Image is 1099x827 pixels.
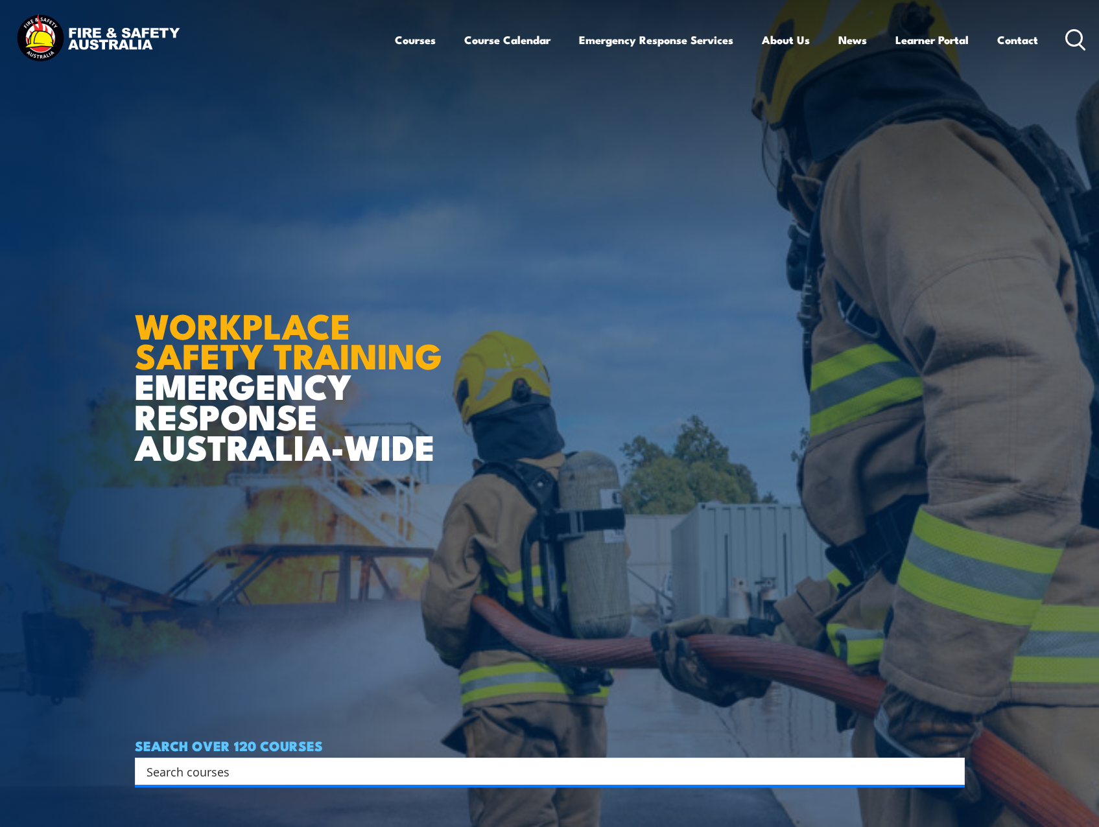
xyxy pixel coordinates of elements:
[135,297,442,382] strong: WORKPLACE SAFETY TRAINING
[149,762,939,780] form: Search form
[135,277,452,461] h1: EMERGENCY RESPONSE AUSTRALIA-WIDE
[997,23,1038,57] a: Contact
[579,23,733,57] a: Emergency Response Services
[464,23,550,57] a: Course Calendar
[838,23,867,57] a: News
[895,23,969,57] a: Learner Portal
[135,738,965,752] h4: SEARCH OVER 120 COURSES
[395,23,436,57] a: Courses
[147,762,936,781] input: Search input
[942,762,960,780] button: Search magnifier button
[762,23,810,57] a: About Us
